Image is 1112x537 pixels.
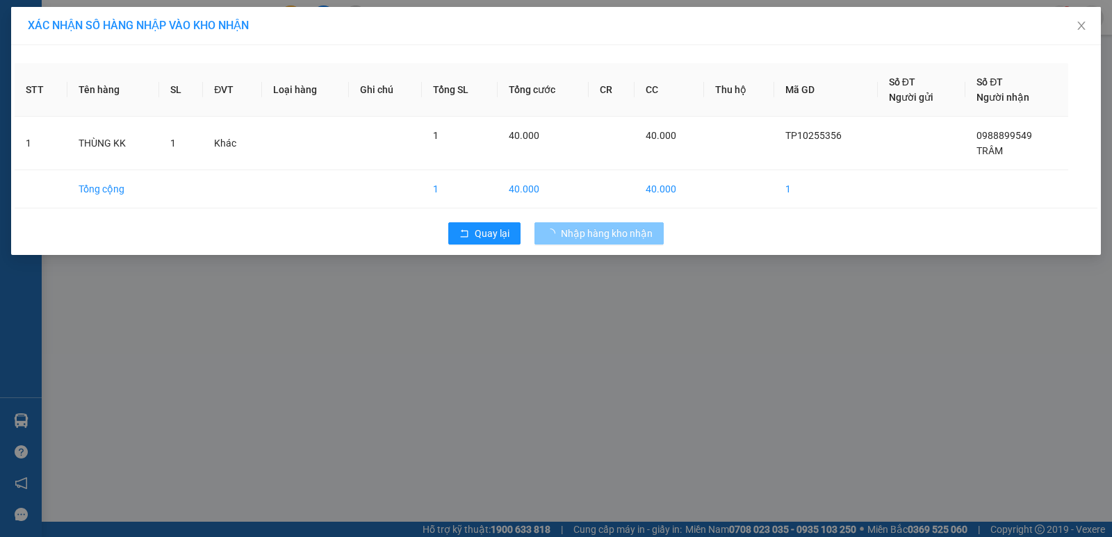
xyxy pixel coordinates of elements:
[509,130,539,141] span: 40.000
[498,63,588,117] th: Tổng cước
[976,92,1029,103] span: Người nhận
[422,170,498,208] td: 1
[15,117,67,170] td: 1
[976,145,1003,156] span: TRÂM
[785,130,842,141] span: TP10255356
[6,27,203,40] p: GỬI:
[6,47,203,73] p: NHẬN:
[976,130,1032,141] span: 0988899549
[646,130,676,141] span: 40.000
[158,27,196,40] span: PHÒNG
[459,229,469,240] span: rollback
[774,63,878,117] th: Mã GD
[635,63,704,117] th: CC
[349,63,422,117] th: Ghi chú
[561,226,653,241] span: Nhập hàng kho nhận
[1062,7,1101,46] button: Close
[28,27,196,40] span: VP [GEOGRAPHIC_DATA] -
[475,226,509,241] span: Quay lại
[6,75,46,88] span: -
[6,90,33,104] span: GIAO:
[589,63,635,117] th: CR
[448,222,521,245] button: rollbackQuay lại
[47,8,161,21] strong: BIÊN NHẬN GỬI HÀNG
[203,117,261,170] td: Khác
[498,170,588,208] td: 40.000
[15,63,67,117] th: STT
[9,75,46,88] span: KHÁCH
[159,63,203,117] th: SL
[28,19,249,32] span: XÁC NHẬN SỐ HÀNG NHẬP VÀO KHO NHẬN
[203,63,261,117] th: ĐVT
[1076,20,1087,31] span: close
[889,92,933,103] span: Người gửi
[67,63,159,117] th: Tên hàng
[534,222,664,245] button: Nhập hàng kho nhận
[976,76,1003,88] span: Số ĐT
[422,63,498,117] th: Tổng SL
[67,117,159,170] td: THÙNG KK
[67,170,159,208] td: Tổng cộng
[704,63,774,117] th: Thu hộ
[635,170,704,208] td: 40.000
[6,47,140,73] span: VP [PERSON_NAME] ([GEOGRAPHIC_DATA])
[546,229,561,238] span: loading
[774,170,878,208] td: 1
[433,130,439,141] span: 1
[262,63,349,117] th: Loại hàng
[889,76,915,88] span: Số ĐT
[170,138,176,149] span: 1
